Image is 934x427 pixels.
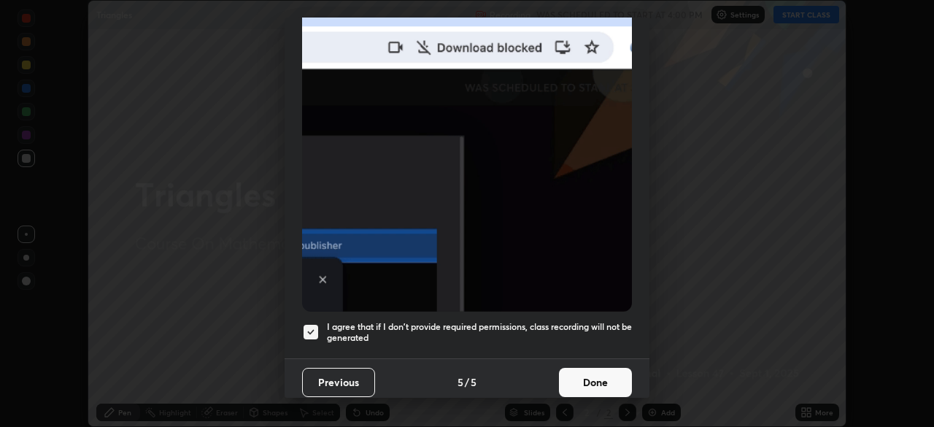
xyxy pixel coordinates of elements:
[302,368,375,397] button: Previous
[559,368,632,397] button: Done
[465,374,469,390] h4: /
[458,374,463,390] h4: 5
[327,321,632,344] h5: I agree that if I don't provide required permissions, class recording will not be generated
[471,374,476,390] h4: 5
